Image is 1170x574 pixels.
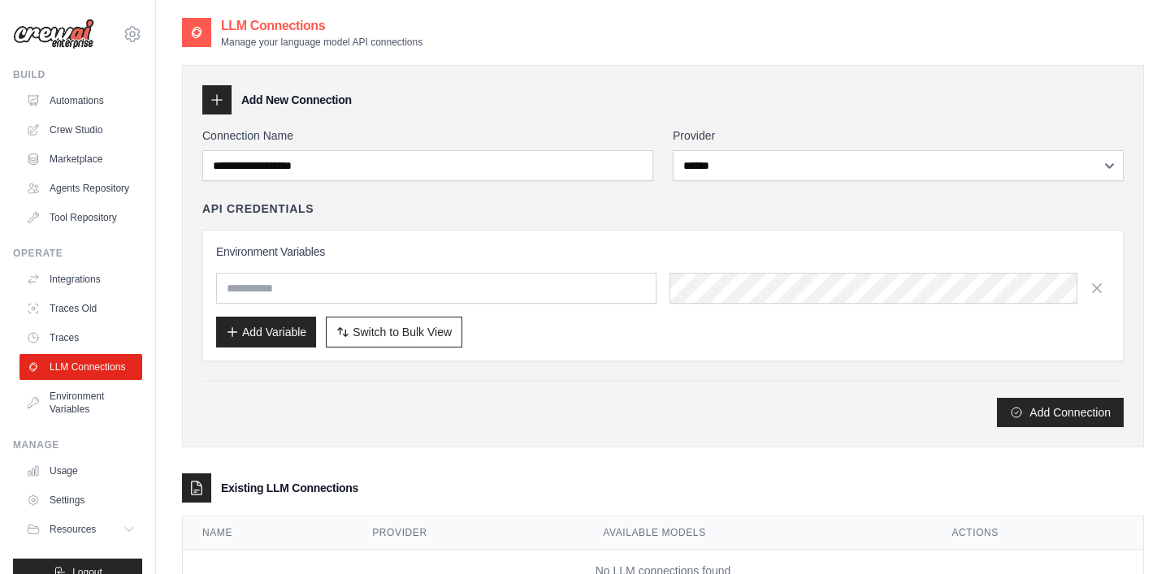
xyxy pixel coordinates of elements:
a: LLM Connections [19,354,142,380]
a: Agents Repository [19,175,142,201]
h3: Add New Connection [241,92,352,108]
a: Tool Repository [19,205,142,231]
button: Switch to Bulk View [326,317,462,347]
a: Traces [19,325,142,351]
th: Provider [353,516,583,550]
div: Manage [13,438,142,451]
span: Resources [50,523,96,536]
a: Automations [19,88,142,114]
div: Build [13,68,142,81]
span: Switch to Bulk View [353,324,452,340]
button: Resources [19,516,142,542]
a: Settings [19,487,142,513]
button: Add Connection [997,398,1124,427]
button: Add Variable [216,317,316,347]
p: Manage your language model API connections [221,36,422,49]
label: Connection Name [202,127,653,144]
a: Crew Studio [19,117,142,143]
h3: Environment Variables [216,244,1110,260]
h4: API Credentials [202,201,314,217]
img: Logo [13,19,94,50]
label: Provider [673,127,1124,144]
a: Usage [19,458,142,484]
th: Name [183,516,353,550]
th: Available Models [583,516,932,550]
h2: LLM Connections [221,16,422,36]
a: Marketplace [19,146,142,172]
a: Traces Old [19,296,142,322]
th: Actions [932,516,1143,550]
div: Operate [13,247,142,260]
a: Environment Variables [19,383,142,422]
a: Integrations [19,266,142,292]
h3: Existing LLM Connections [221,480,358,496]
